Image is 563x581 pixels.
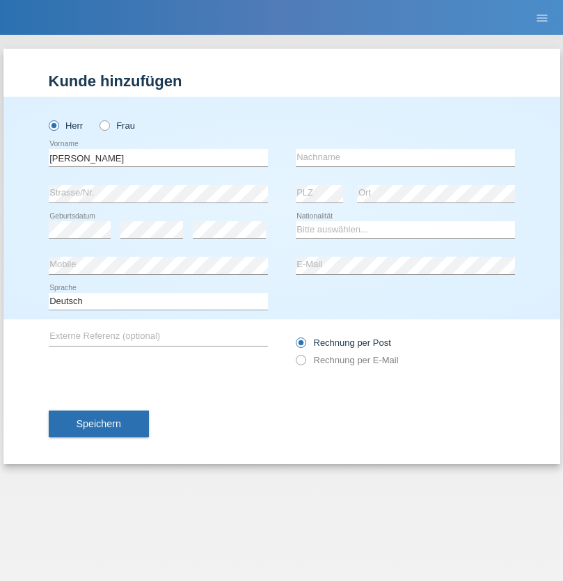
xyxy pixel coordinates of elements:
[296,337,305,355] input: Rechnung per Post
[528,13,556,22] a: menu
[49,120,58,129] input: Herr
[296,337,391,348] label: Rechnung per Post
[100,120,135,131] label: Frau
[535,11,549,25] i: menu
[296,355,305,372] input: Rechnung per E-Mail
[49,72,515,90] h1: Kunde hinzufügen
[77,418,121,429] span: Speichern
[296,355,399,365] label: Rechnung per E-Mail
[49,411,149,437] button: Speichern
[49,120,84,131] label: Herr
[100,120,109,129] input: Frau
